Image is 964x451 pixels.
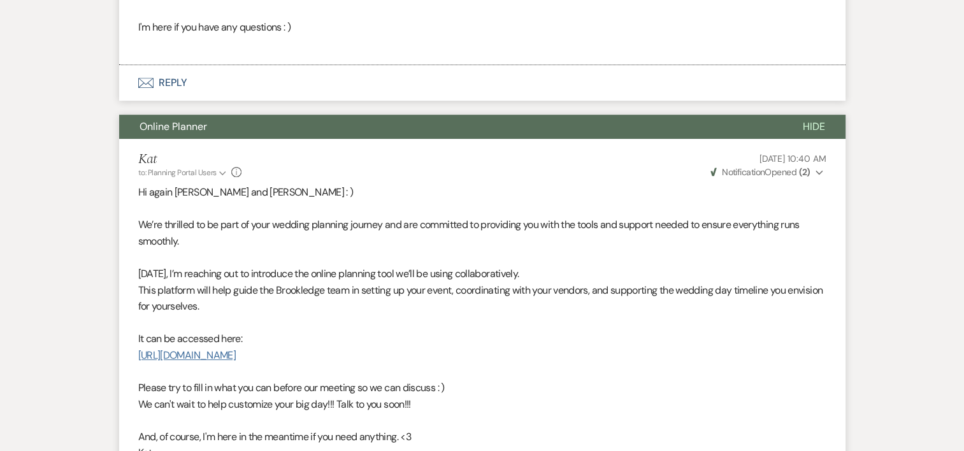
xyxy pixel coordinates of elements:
p: I'm here if you have any questions : ) [138,19,826,36]
span: It can be accessed here: [138,332,243,345]
button: Hide [782,115,845,139]
strong: ( 2 ) [798,166,810,178]
span: Notification [722,166,765,178]
span: Hide [803,120,825,133]
h5: Kat [138,152,242,168]
a: [URL][DOMAIN_NAME] [138,348,236,362]
span: Opened [710,166,810,178]
button: Online Planner [119,115,782,139]
span: [DATE] 10:40 AM [759,153,826,164]
p: Please try to fill in what you can before our meeting so we can discuss : ) [138,380,826,396]
button: NotificationOpened (2) [709,166,826,179]
span: Hi again [PERSON_NAME] and [PERSON_NAME] : ) [138,185,354,199]
p: This platform will help guide the Brookledge team in setting up your event, coordinating with you... [138,282,826,315]
p: We can't wait to help customize your big day!!! Talk to you soon!!! [138,396,826,413]
button: Reply [119,65,845,101]
p: We’re thrilled to be part of your wedding planning journey and are committed to providing you wit... [138,217,826,249]
span: to: Planning Portal Users [138,168,217,178]
span: And, of course, I'm here in the meantime if you need anything. <3 [138,430,411,443]
span: Online Planner [140,120,207,133]
button: to: Planning Portal Users [138,167,229,178]
p: [DATE], I’m reaching out to introduce the online planning tool we’ll be using collaboratively. [138,266,826,282]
